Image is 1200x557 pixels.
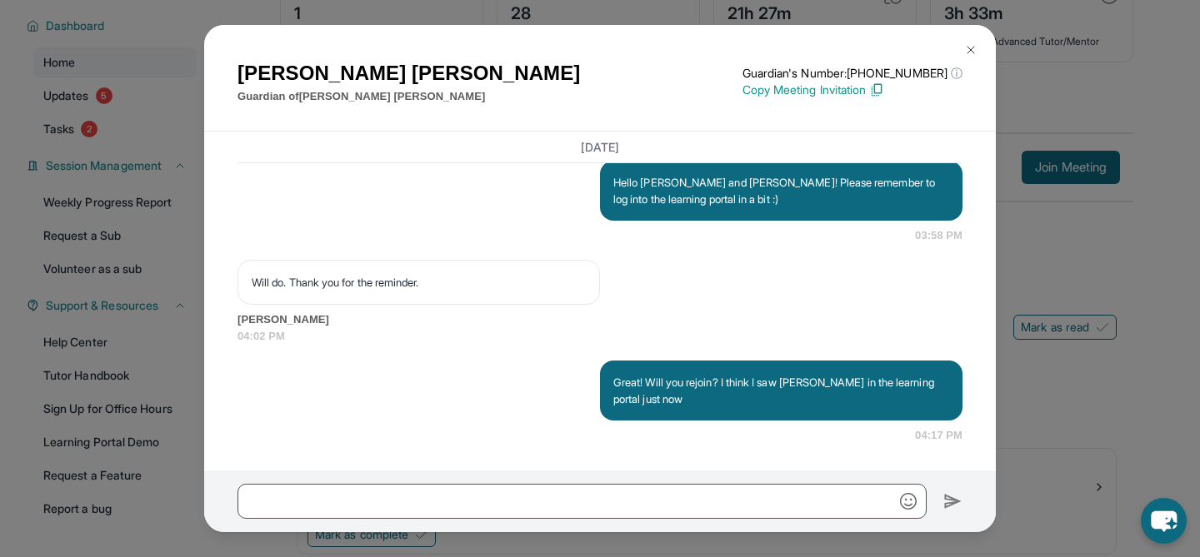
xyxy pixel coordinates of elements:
[237,328,962,345] span: 04:02 PM
[237,58,580,88] h1: [PERSON_NAME] [PERSON_NAME]
[742,82,962,98] p: Copy Meeting Invitation
[237,88,580,105] p: Guardian of [PERSON_NAME] [PERSON_NAME]
[900,493,917,510] img: Emoji
[1141,498,1187,544] button: chat-button
[613,174,949,207] p: Hello [PERSON_NAME] and [PERSON_NAME]! Please remember to log into the learning portal in a bit :)
[237,138,962,155] h3: [DATE]
[742,65,962,82] p: Guardian's Number: [PHONE_NUMBER]
[252,274,586,291] p: Will do. Thank you for the reminder.
[915,227,962,244] span: 03:58 PM
[951,65,962,82] span: ⓘ
[964,43,977,57] img: Close Icon
[915,427,962,444] span: 04:17 PM
[237,311,962,328] span: [PERSON_NAME]
[613,374,949,407] p: Great! Will you rejoin? I think I saw [PERSON_NAME] in the learning portal just now
[943,491,962,511] img: Send icon
[869,82,884,97] img: Copy Icon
